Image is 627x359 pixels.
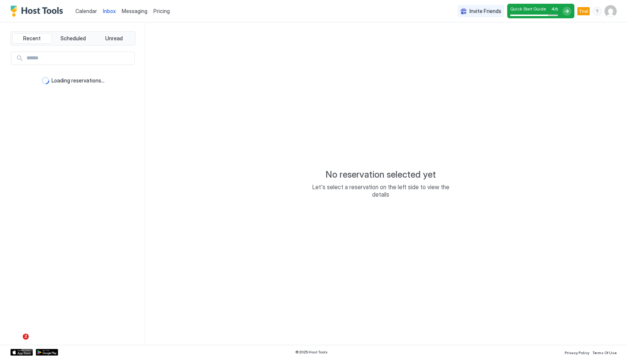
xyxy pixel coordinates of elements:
button: Scheduled [53,33,93,44]
span: Terms Of Use [592,350,617,355]
span: Messaging [122,8,147,14]
button: Recent [12,33,52,44]
a: Google Play Store [36,349,58,356]
span: / 5 [555,7,558,12]
input: Input Field [24,52,134,65]
div: menu [593,7,602,16]
span: Recent [23,35,41,42]
span: Quick Start Guide [510,6,546,12]
span: Trial [579,8,588,15]
div: tab-group [10,31,135,46]
div: loading [42,77,49,84]
span: 2 [23,334,29,340]
span: Let's select a reservation on the left side to view the details [306,183,455,198]
span: © 2025 Host Tools [295,350,328,355]
span: Unread [105,35,123,42]
span: Inbox [103,8,116,14]
span: 4 [551,6,555,12]
span: Loading reservations... [52,77,104,84]
a: Privacy Policy [565,348,589,356]
a: Inbox [103,7,116,15]
span: Calendar [75,8,97,14]
span: No reservation selected yet [325,169,436,180]
a: Terms Of Use [592,348,617,356]
span: Scheduled [60,35,86,42]
span: Invite Friends [470,8,501,15]
a: App Store [10,349,33,356]
iframe: Intercom live chat [7,334,25,352]
button: Unread [94,33,134,44]
a: Calendar [75,7,97,15]
span: Privacy Policy [565,350,589,355]
span: Pricing [153,8,170,15]
a: Host Tools Logo [10,6,66,17]
div: User profile [605,5,617,17]
a: Messaging [122,7,147,15]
